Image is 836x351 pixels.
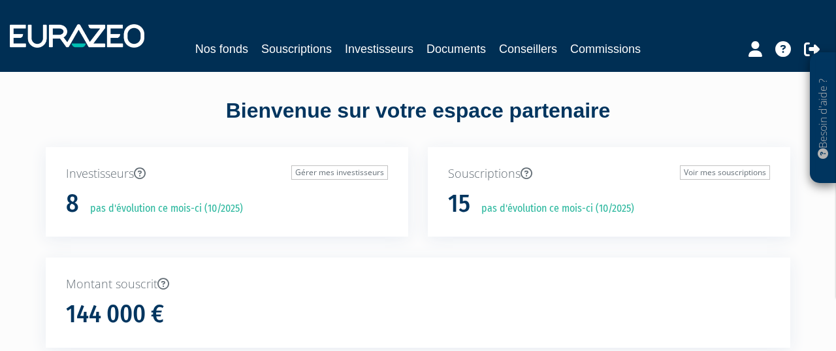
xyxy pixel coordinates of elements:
a: Documents [426,40,486,58]
p: Montant souscrit [66,276,770,293]
a: Commissions [570,40,641,58]
p: pas d'évolution ce mois-ci (10/2025) [472,201,634,216]
p: Investisseurs [66,165,388,182]
a: Souscriptions [261,40,332,58]
h1: 8 [66,190,79,218]
a: Gérer mes investisseurs [291,165,388,180]
h1: 15 [448,190,470,218]
p: pas d'évolution ce mois-ci (10/2025) [81,201,243,216]
p: Souscriptions [448,165,770,182]
a: Investisseurs [345,40,413,58]
p: Besoin d'aide ? [816,59,831,177]
div: Bienvenue sur votre espace partenaire [36,96,800,147]
a: Conseillers [499,40,557,58]
a: Nos fonds [195,40,248,58]
h1: 144 000 € [66,301,164,328]
a: Voir mes souscriptions [680,165,770,180]
img: 1732889491-logotype_eurazeo_blanc_rvb.png [10,24,144,48]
